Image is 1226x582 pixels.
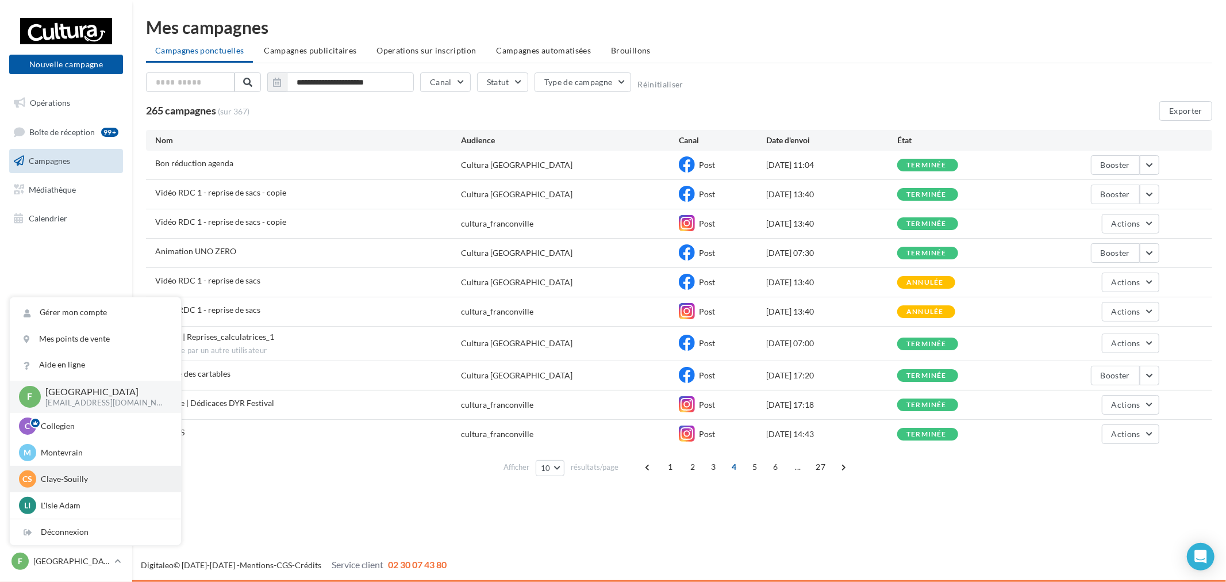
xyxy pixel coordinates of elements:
span: 27 [811,458,830,476]
span: 6 [766,458,785,476]
span: Post [699,307,715,316]
span: Actions [1112,219,1140,228]
span: 1 [661,458,679,476]
span: Post [699,219,715,228]
span: © [DATE]-[DATE] - - - [141,560,447,570]
div: [DATE] 07:30 [766,247,897,259]
button: Nouvelle campagne [9,55,123,74]
span: Médiathèque [29,185,76,194]
p: L'Isle Adam [41,500,167,511]
div: Cultura [GEOGRAPHIC_DATA] [461,159,572,171]
div: terminée [906,340,947,348]
div: [DATE] 07:00 [766,338,897,349]
div: cultura_franconville [461,399,533,411]
span: Opérations [30,98,70,108]
span: Post [699,429,715,439]
a: CGS [276,560,292,570]
div: terminée [906,162,947,169]
span: Post [699,370,715,380]
span: Envoyée par un autre utilisateur [155,346,461,356]
a: Calendrier [7,206,125,231]
span: C [25,420,30,432]
p: Montevrain [41,447,167,458]
button: Actions [1102,424,1159,444]
a: Mentions [240,560,274,570]
div: [DATE] 13:40 [766,218,897,229]
span: Actions [1112,338,1140,348]
span: Campagnes [29,156,70,166]
span: Afficher [504,462,529,473]
div: [DATE] 14:43 [766,428,897,440]
div: terminée [906,220,947,228]
span: Boîte de réception [29,127,95,136]
span: Post [699,160,715,170]
button: Actions [1102,334,1159,353]
span: Calendrier [29,213,67,223]
span: Romane | Dédicaces DYR Festival [155,398,274,408]
span: Actions [1112,429,1140,439]
a: Opérations [7,91,125,115]
div: Audience [461,135,679,146]
span: CS [23,473,33,485]
span: 02 30 07 43 80 [388,559,447,570]
span: 265 campagnes [146,104,216,117]
div: [DATE] 13:40 [766,189,897,200]
div: terminée [906,191,947,198]
span: Actions [1112,400,1140,409]
span: ... [789,458,807,476]
a: Aide en ligne [10,352,181,378]
div: Nom [155,135,461,146]
div: [DATE] 17:20 [766,370,897,381]
span: 5 [745,458,764,476]
span: Vidéo RDC 1 - reprise de sacs - copie [155,217,286,227]
button: Booster [1091,243,1140,263]
span: Campagnes publicitaires [264,45,356,55]
span: Actions [1112,277,1140,287]
div: annulée [906,279,943,286]
span: Bon réduction agenda [155,158,233,168]
span: 2 [683,458,702,476]
span: F [28,390,33,403]
span: Actions [1112,307,1140,316]
span: M [24,447,32,458]
div: [DATE] 11:04 [766,159,897,171]
button: Type de campagne [535,72,632,92]
span: Campagnes automatisées [497,45,591,55]
div: terminée [906,401,947,409]
span: résultats/page [571,462,618,473]
div: Cultura [GEOGRAPHIC_DATA] [461,189,572,200]
a: Campagnes [7,149,125,173]
button: Booster [1091,185,1140,204]
div: cultura_franconville [461,428,533,440]
span: 4 [725,458,743,476]
p: [EMAIL_ADDRESS][DOMAIN_NAME] [45,398,163,408]
span: Vidéo RDC 1 - reprise de sacs - copie [155,187,286,197]
a: F [GEOGRAPHIC_DATA] [9,550,123,572]
span: Post [699,248,715,258]
div: cultura_franconville [461,218,533,229]
a: Crédits [295,560,321,570]
div: terminée [906,250,947,257]
span: Operations sur inscription [376,45,476,55]
a: Boîte de réception99+ [7,120,125,144]
a: Mes points de vente [10,326,181,352]
div: État [897,135,1028,146]
span: 10 [541,464,551,473]
span: Service client [332,559,383,570]
div: Déconnexion [10,519,181,545]
button: Statut [477,72,528,92]
div: Cultura [GEOGRAPHIC_DATA] [461,370,572,381]
div: terminée [906,372,947,380]
button: 10 [536,460,565,476]
button: Canal [420,72,471,92]
div: Mes campagnes [146,18,1212,36]
span: Marine | Reprises_calculatrices_1 [155,332,274,342]
p: [GEOGRAPHIC_DATA] [33,556,110,567]
span: Vidéo RDC 1 - reprise de sacs [155,275,260,285]
p: Claye-Souilly [41,473,167,485]
button: Actions [1102,214,1159,233]
button: Booster [1091,155,1140,175]
a: Gérer mon compte [10,300,181,326]
a: Digitaleo [141,560,174,570]
div: Cultura [GEOGRAPHIC_DATA] [461,247,572,259]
